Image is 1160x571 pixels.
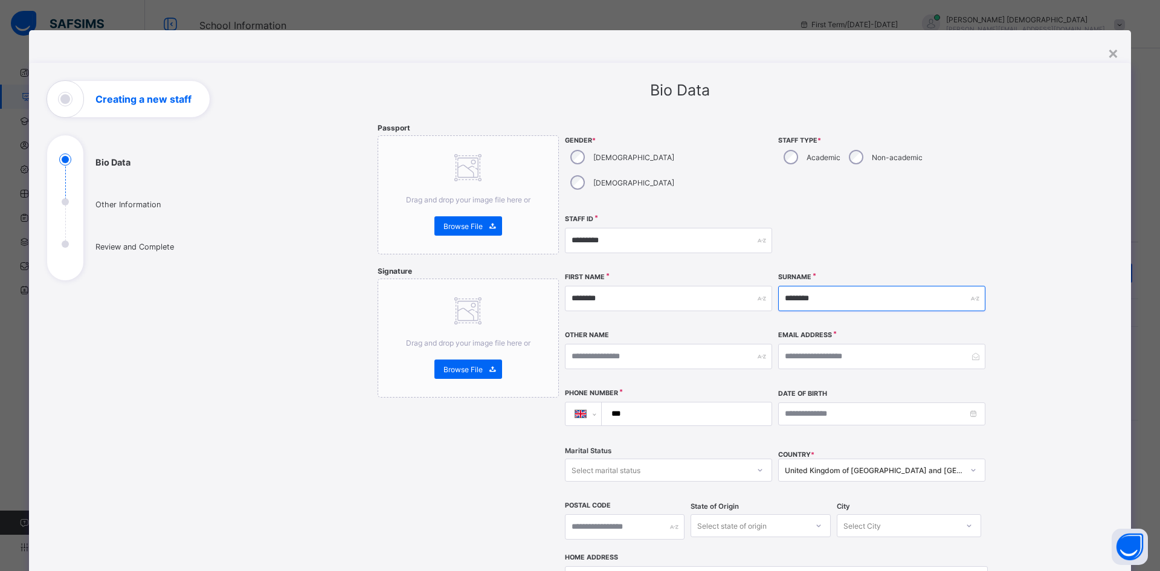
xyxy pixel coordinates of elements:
[565,331,609,339] label: Other Name
[778,390,827,398] label: Date of Birth
[593,178,674,187] label: [DEMOGRAPHIC_DATA]
[593,153,674,162] label: [DEMOGRAPHIC_DATA]
[378,135,559,254] div: Drag and drop your image file here orBrowse File
[872,153,923,162] label: Non-academic
[565,389,618,397] label: Phone Number
[650,81,710,99] span: Bio Data
[565,553,618,561] label: Home Address
[778,331,832,339] label: Email Address
[691,502,739,511] span: State of Origin
[778,451,814,459] span: COUNTRY
[807,153,840,162] label: Academic
[785,466,963,475] div: United Kingdom of [GEOGRAPHIC_DATA] and [GEOGRAPHIC_DATA]
[565,273,605,281] label: First Name
[406,338,530,347] span: Drag and drop your image file here or
[378,123,410,132] span: Passport
[778,137,985,144] span: Staff Type
[443,222,483,231] span: Browse File
[837,502,850,511] span: City
[1112,529,1148,565] button: Open asap
[565,447,611,455] span: Marital Status
[843,514,881,537] div: Select City
[565,502,611,509] label: Postal Code
[697,514,767,537] div: Select state of origin
[378,279,559,398] div: Drag and drop your image file here orBrowse File
[565,215,593,223] label: Staff ID
[443,365,483,374] span: Browse File
[406,195,530,204] span: Drag and drop your image file here or
[565,137,772,144] span: Gender
[1107,42,1119,63] div: ×
[378,266,412,276] span: Signature
[778,273,811,281] label: Surname
[572,459,640,482] div: Select marital status
[95,94,192,104] h1: Creating a new staff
